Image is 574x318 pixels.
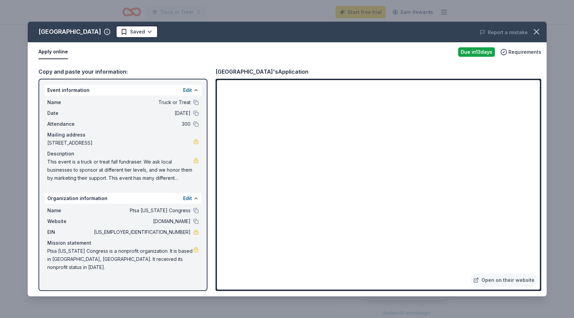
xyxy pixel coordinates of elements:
[47,247,193,271] span: Ptsa [US_STATE] Congress is a nonprofit organization. It is based in [GEOGRAPHIC_DATA], [GEOGRAPH...
[47,139,193,147] span: [STREET_ADDRESS]
[47,131,199,139] div: Mailing address
[47,120,93,128] span: Attendance
[39,26,101,37] div: [GEOGRAPHIC_DATA]
[47,150,199,158] div: Description
[183,86,192,94] button: Edit
[93,217,191,225] span: [DOMAIN_NAME]
[480,28,528,36] button: Report a mistake
[47,217,93,225] span: Website
[508,48,541,56] span: Requirements
[93,109,191,117] span: [DATE]
[47,109,93,117] span: Date
[47,239,199,247] div: Mission statement
[47,98,93,106] span: Name
[39,67,207,76] div: Copy and paste your information:
[183,194,192,202] button: Edit
[47,158,193,182] span: This event is a truck or treat fall fundraiser. We ask local businesses to sponsor at different t...
[93,120,191,128] span: 300
[93,228,191,236] span: [US_EMPLOYER_IDENTIFICATION_NUMBER]
[47,206,93,215] span: Name
[216,67,308,76] div: [GEOGRAPHIC_DATA]'s Application
[116,26,158,38] button: Saved
[500,48,541,56] button: Requirements
[45,85,201,96] div: Event information
[93,98,191,106] span: Truck or Treat
[458,47,495,57] div: Due in 13 days
[45,193,201,204] div: Organization information
[93,206,191,215] span: Ptsa [US_STATE] Congress
[130,28,145,36] span: Saved
[47,228,93,236] span: EIN
[39,45,68,59] button: Apply online
[471,273,537,287] a: Open on their website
